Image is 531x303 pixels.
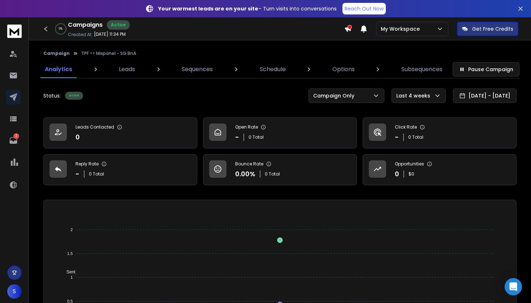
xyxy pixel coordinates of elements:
[7,284,22,299] button: S
[249,134,264,140] p: 0 Total
[89,171,104,177] p: 0 Total
[177,61,217,78] a: Sequences
[68,32,92,38] p: Created At:
[395,161,424,167] p: Opportunities
[61,269,75,274] span: Sent
[409,171,414,177] p: $ 0
[396,92,433,99] p: Last 4 weeks
[59,27,62,31] p: 0 %
[75,161,99,167] p: Reply Rate
[235,169,255,179] p: 0.00 %
[328,61,359,78] a: Options
[453,88,517,103] button: [DATE] - [DATE]
[397,61,447,78] a: Subsequences
[363,154,517,185] a: Opportunities0$0
[119,65,135,74] p: Leads
[158,5,258,12] strong: Your warmest leads are on your site
[255,61,290,78] a: Schedule
[260,65,286,74] p: Schedule
[40,61,77,78] a: Analytics
[43,117,197,148] a: Leads Contacted0
[45,65,72,74] p: Analytics
[70,275,73,280] tspan: 1
[203,154,357,185] a: Bounce Rate0.00%0 Total
[313,92,357,99] p: Campaign Only
[235,161,263,167] p: Bounce Rate
[13,133,19,139] p: 2
[395,124,417,130] p: Click Rate
[65,92,83,100] div: Active
[472,25,513,33] p: Get Free Credits
[203,117,357,148] a: Open Rate-0 Total
[115,61,139,78] a: Leads
[345,5,384,12] p: Reach Out Now
[381,25,423,33] p: My Workspace
[457,22,518,36] button: Get Free Credits
[107,20,130,30] div: Active
[505,278,522,295] div: Open Intercom Messenger
[75,169,79,179] p: -
[81,51,136,56] p: TPF <> Mixpanel - SG BnA
[43,154,197,185] a: Reply Rate-0 Total
[75,124,114,130] p: Leads Contacted
[94,31,126,37] p: [DATE] 11:34 PM
[453,62,519,77] button: Pause Campaign
[158,5,337,12] p: – Turn visits into conversations
[182,65,213,74] p: Sequences
[67,251,73,256] tspan: 1.5
[265,171,280,177] p: 0 Total
[235,132,239,142] p: -
[43,51,70,56] button: Campaign
[408,134,423,140] p: 0 Total
[43,92,61,99] p: Status:
[342,3,386,14] a: Reach Out Now
[6,133,21,148] a: 2
[395,132,399,142] p: -
[7,25,22,38] img: logo
[401,65,442,74] p: Subsequences
[332,65,355,74] p: Options
[395,169,399,179] p: 0
[235,124,258,130] p: Open Rate
[70,228,73,232] tspan: 2
[68,21,103,29] h1: Campaigns
[363,117,517,148] a: Click Rate-0 Total
[75,132,80,142] p: 0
